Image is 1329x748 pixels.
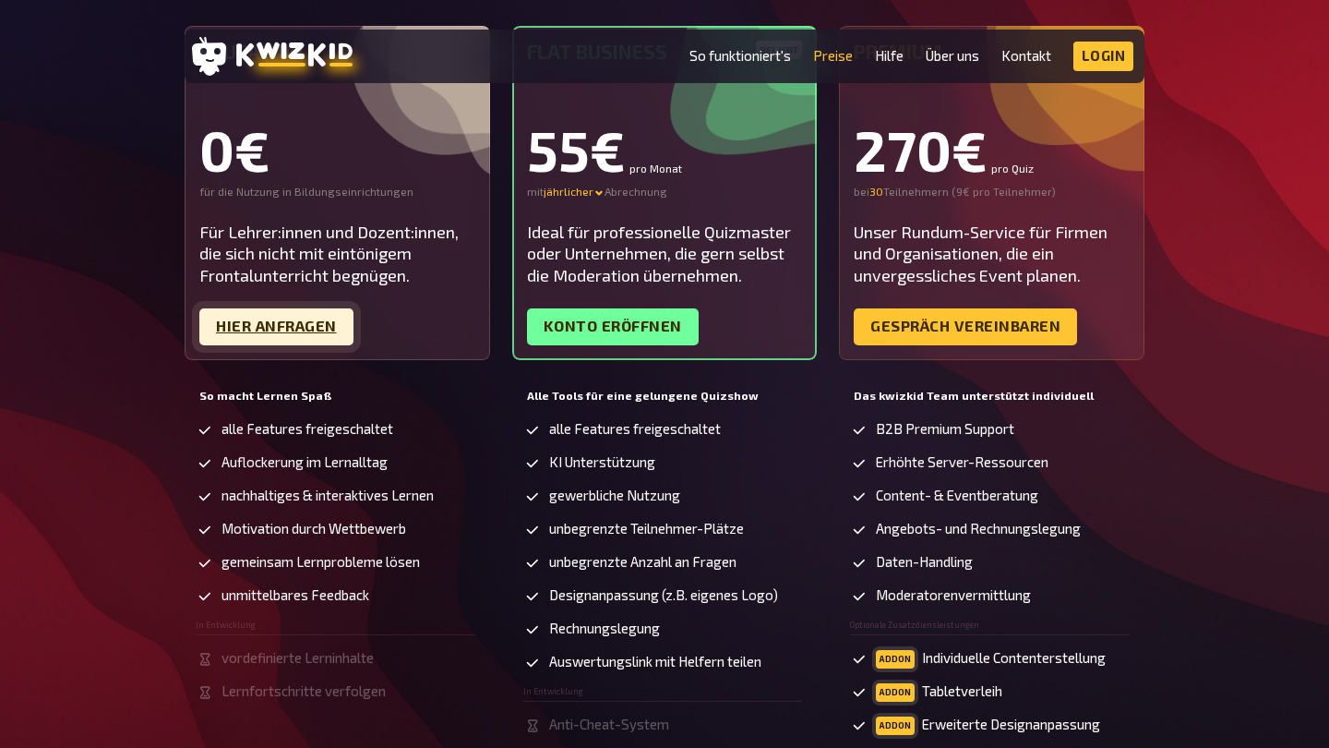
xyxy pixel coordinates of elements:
[221,683,386,699] span: Lernfortschritte verfolgen
[876,454,1048,470] span: Erhöhte Server-Ressourcen
[549,654,761,670] span: Auswertungslink mit Helfern teilen
[875,48,904,64] a: Hilfe
[850,621,979,630] span: Optionale Zusatzdiensleistungen
[1001,48,1051,64] a: Kontakt
[221,650,374,666] span: vordefinierte Lerninhalte
[221,454,388,470] span: Auflockerung im Lernalltag
[199,185,475,199] div: für die Nutzung in Bildungseinrichtungen
[549,521,744,537] span: unbegrenzte Teilnehmer-Plätze
[527,122,803,177] div: 55€
[876,488,1038,503] span: Content- & Eventberatung
[813,48,853,64] a: Preise
[854,122,1130,177] div: 270€
[869,185,883,199] input: 0
[544,185,605,199] div: jährlicher
[854,390,1130,403] h5: Das kwizkid Team unterstützt individuell
[1073,42,1134,71] a: Login
[629,163,682,174] small: pro Monat
[549,621,660,636] span: Rechnungslegung
[527,308,699,345] a: Konto eröffnen
[876,683,1002,702] span: Tabletverleih
[221,521,406,537] span: Motivation durch Wettbewerb
[549,488,680,503] span: gewerbliche Nutzung
[221,488,434,503] span: nachhaltiges & interaktives Lernen
[876,421,1014,437] span: B2B Premium Support
[196,621,256,630] span: In Entwicklung
[549,421,721,437] span: alle Features freigeschaltet
[221,587,369,603] span: unmittelbares Feedback
[991,163,1034,174] small: pro Quiz
[876,650,1106,669] span: Individuelle Contenterstellung
[876,717,1100,735] span: Erweiterte Designanpassung
[523,687,583,696] span: In Entwicklung
[527,390,803,403] h5: Alle Tools für eine gelungene Quizshow
[854,222,1130,286] div: Unser Rundum-Service für Firmen und Organisationen, die ein unvergessliches Event planen.
[689,48,791,64] a: So funktioniert's
[199,308,353,345] a: Hier Anfragen
[527,222,803,286] div: Ideal für professionelle Quizmaster oder Unternehmen, die gern selbst die Moderation übernehmen.
[199,390,475,403] h5: So macht Lernen Spaß
[876,521,1081,537] span: Angebots- und Rechnungslegung
[854,185,1130,199] div: bei Teilnehmern ( 9€ pro Teilnehmer )
[549,554,736,570] span: unbegrenzte Anzahl an Fragen
[854,308,1077,345] a: Gespräch vereinbaren
[221,554,420,570] span: gemeinsam Lernprobleme lösen
[876,587,1031,603] span: Moderatorenvermittlung
[527,185,803,199] div: mit Abrechnung
[199,122,475,177] div: 0€
[221,421,393,437] span: alle Features freigeschaltet
[549,717,669,732] span: Anti-Cheat-System
[876,554,973,570] span: Daten-Handling
[926,48,979,64] a: Über uns
[549,454,655,470] span: KI Unterstützung
[549,587,778,603] span: Designanpassung (z.B. eigenes Logo)
[199,222,475,286] div: Für Lehrer:innen und Dozent:innen, die sich nicht mit eintönigem Frontalunterricht begnügen.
